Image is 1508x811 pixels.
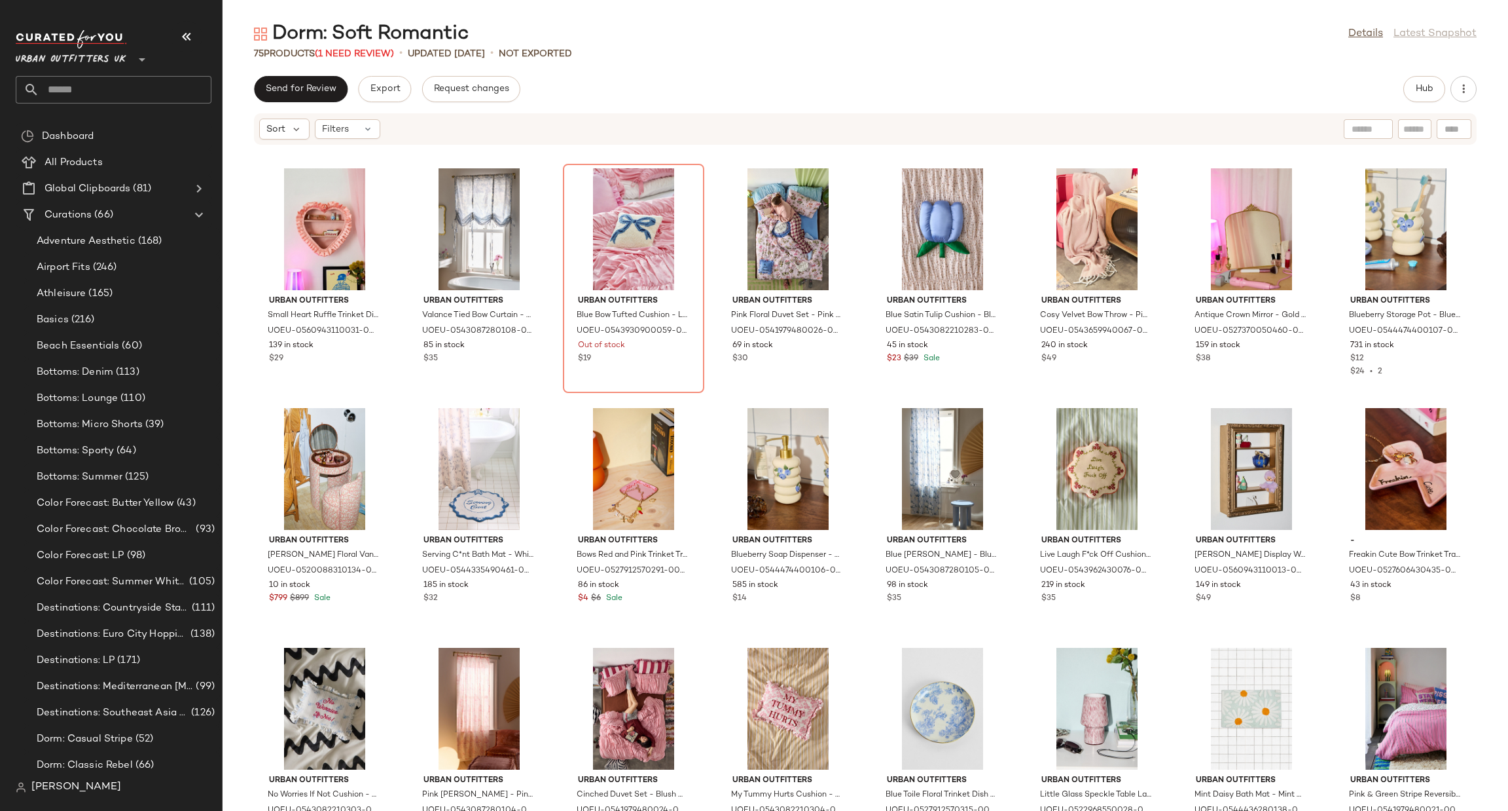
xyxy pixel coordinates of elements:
[37,470,122,485] span: Bottoms: Summer
[268,550,379,561] span: [PERSON_NAME] Floral Vanity And Chair - Rose L: 63.5cm x W: 59.94cm x H: 78.74cm at Urban Outfitters
[731,326,842,337] span: UOEU-0541979480026-000-066
[268,565,379,577] span: UOEU-0520088310134-000-065
[886,550,997,561] span: Blue [PERSON_NAME] - Blue ALL at Urban Outfitters
[16,45,126,68] span: Urban Outfitters UK
[188,706,215,721] span: (126)
[259,408,391,530] img: 0520088310134_065_b
[1350,368,1365,376] span: $24
[133,758,154,773] span: (66)
[578,593,588,605] span: $4
[732,535,844,547] span: Urban Outfitters
[886,565,997,577] span: UOEU-0543087280105-000-040
[193,522,215,537] span: (93)
[1403,76,1445,102] button: Hub
[1350,580,1391,592] span: 43 in stock
[1350,775,1462,787] span: Urban Outfitters
[1194,326,1306,337] span: UOEU-0527370050460-000-070
[1196,295,1307,307] span: Urban Outfitters
[578,353,591,365] span: $19
[731,310,842,322] span: Pink Floral Duvet Set - Pink Single at Urban Outfitters
[37,496,174,511] span: Color Forecast: Butter Yellow
[732,340,773,352] span: 69 in stock
[1350,353,1364,365] span: $12
[577,310,688,322] span: Blue Bow Tufted Cushion - Light Blue ALL at Urban Outfitters
[1040,326,1151,337] span: UOEU-0543659940067-000-066
[1185,408,1318,530] img: 0560943110013_070_b
[577,789,688,801] span: Cinched Duvet Set - Blush Double at Urban Outfitters
[1349,565,1460,577] span: UOEU-0527606430435-000-000
[259,168,391,290] img: 0560943110031_066_a2
[732,775,844,787] span: Urban Outfitters
[269,535,380,547] span: Urban Outfitters
[876,408,1009,530] img: 0543087280105_040_b
[37,679,193,694] span: Destinations: Mediterranean [MEDICAL_DATA]
[193,679,215,694] span: (99)
[1349,326,1460,337] span: UOEU-0544474400107-000-040
[37,575,187,590] span: Color Forecast: Summer Whites
[1040,565,1151,577] span: UOEU-0543962430076-000-080
[1350,340,1394,352] span: 731 in stock
[423,295,535,307] span: Urban Outfitters
[1031,648,1163,770] img: 0522968550028_020_a2
[1194,550,1306,561] span: [PERSON_NAME] Display Wall Shelf - Gold L: 33.7cm x W: 11.4cm x H:50.2cm at Urban Outfitters
[16,782,26,793] img: svg%3e
[114,443,136,459] span: (64)
[731,565,842,577] span: UOEU-0544474400106-000-040
[578,580,619,592] span: 86 in stock
[135,234,162,249] span: (168)
[174,496,196,511] span: (43)
[413,648,545,770] img: 0543087280104_066_b
[577,565,688,577] span: UOEU-0527912570291-000-066
[578,295,689,307] span: Urban Outfitters
[45,181,130,197] span: Global Clipboards
[887,535,998,547] span: Urban Outfitters
[578,775,689,787] span: Urban Outfitters
[269,580,310,592] span: 10 in stock
[1196,353,1210,365] span: $38
[1196,775,1307,787] span: Urban Outfitters
[86,286,113,301] span: (165)
[876,648,1009,770] img: 0527912570315_000_a2
[722,648,854,770] img: 0543082210304_066_a2
[37,601,189,616] span: Destinations: Countryside Staycation
[133,732,154,747] span: (52)
[92,208,113,223] span: (66)
[732,295,844,307] span: Urban Outfitters
[37,653,115,668] span: Destinations: LP
[423,535,535,547] span: Urban Outfitters
[1041,295,1153,307] span: Urban Outfitters
[45,155,103,170] span: All Products
[1041,775,1153,787] span: Urban Outfitters
[1041,535,1153,547] span: Urban Outfitters
[422,76,520,102] button: Request changes
[567,648,700,770] img: 0541979480024_068_a2
[269,340,314,352] span: 139 in stock
[1031,408,1163,530] img: 0543962430076_080_a2
[37,365,113,380] span: Bottoms: Denim
[269,295,380,307] span: Urban Outfitters
[290,593,309,605] span: $899
[37,706,188,721] span: Destinations: Southeast Asia Adventures
[731,550,842,561] span: Blueberry Soap Dispenser - Blue ALL at Urban Outfitters
[16,30,127,48] img: cfy_white_logo.C9jOOHJF.svg
[1031,168,1163,290] img: 0543659940067_066_a2
[731,789,842,801] span: My Tummy Hurts Cushion - Pink ALL at Urban Outfitters
[358,76,411,102] button: Export
[266,123,285,136] span: Sort
[322,123,349,136] span: Filters
[1196,580,1241,592] span: 149 in stock
[399,46,403,62] span: •
[254,76,348,102] button: Send for Review
[1041,580,1085,592] span: 219 in stock
[37,758,133,773] span: Dorm: Classic Rebel
[423,593,438,605] span: $32
[567,408,700,530] img: 0527912570291_066_b
[567,168,700,290] img: 0543930900059_048_b
[1040,550,1151,561] span: Live Laugh F*ck Off Cushion - Orange 35cm x 35cm at Urban Outfitters
[269,593,287,605] span: $799
[42,129,94,144] span: Dashboard
[1349,310,1460,322] span: Blueberry Storage Pot - Blue ALL at Urban Outfitters
[423,353,438,365] span: $35
[886,326,997,337] span: UOEU-0543082210283-000-040
[37,312,69,328] span: Basics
